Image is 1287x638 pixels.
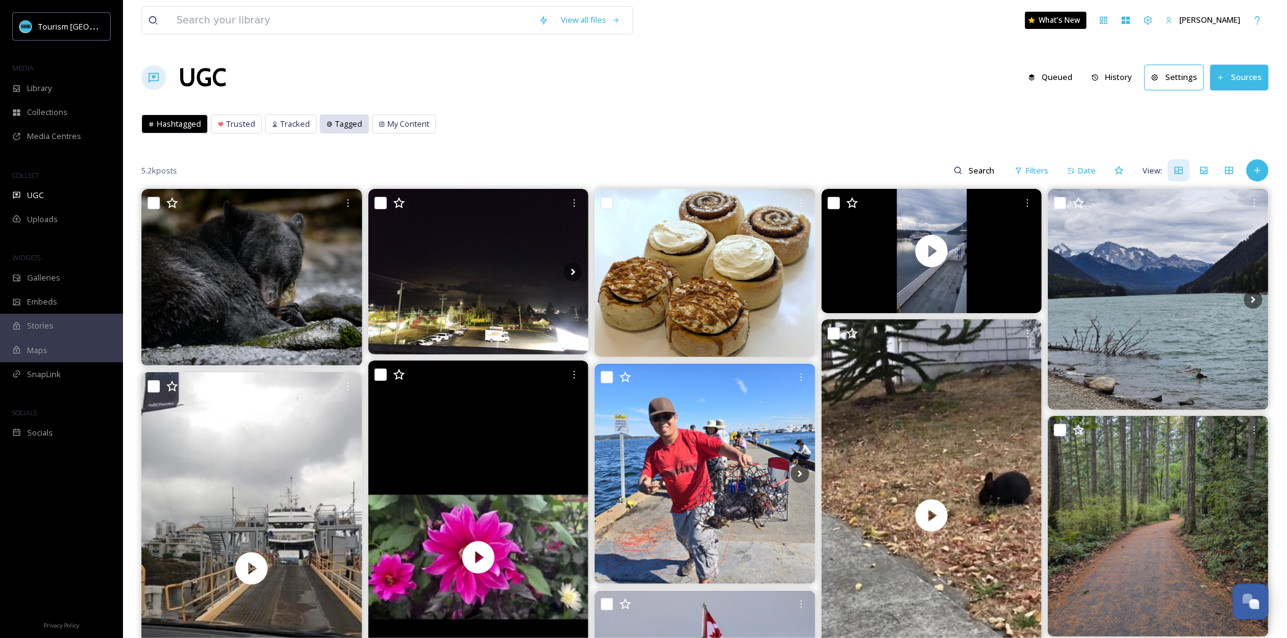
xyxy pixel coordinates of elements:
[1233,584,1269,620] button: Open Chat
[27,213,58,225] span: Uploads
[1085,65,1139,89] button: History
[1048,416,1269,637] img: Great day for a fall ride. # bike #bikeride#girlsrule #gravelbike #nanaimobc #adventures #life #f...
[12,63,34,73] span: MEDIA
[170,7,533,34] input: Search your library
[27,82,52,94] span: Library
[27,369,61,380] span: SnapLink
[178,59,226,96] a: UGC
[280,118,310,130] span: Tracked
[44,621,79,629] span: Privacy Policy
[1048,189,1269,410] img: #roadtrip #vancouverisland #victoria #grizzly #nanaimo #wale #seelöwen #kanada ##urlaub #zeitzuzweit
[335,118,362,130] span: Tagged
[1144,65,1210,90] a: Settings
[27,320,53,332] span: Stories
[1179,14,1240,25] span: [PERSON_NAME]
[20,20,32,33] img: tourism_nanaimo_logo.jpeg
[822,189,1042,313] video: #canada #britishcolumbiacanada #vancouverisland #duncan #nanaimo #nanaimobar #cowichan #portmcnei...
[27,272,60,284] span: Galleries
[1085,65,1145,89] a: History
[226,118,255,130] span: Trusted
[1210,65,1269,90] button: Sources
[12,253,41,262] span: WIDGETS
[12,170,39,180] span: COLLECT
[1026,165,1048,177] span: Filters
[27,189,44,201] span: UGC
[141,189,362,365] img: Black Bear ✨ #vancouverisland #vancouverislandguide #explorevancouverisland #beautifulbc #explore...
[27,427,53,439] span: Socials
[157,118,201,130] span: Hashtagged
[1022,65,1085,89] a: Queued
[1142,165,1162,177] span: View:
[27,296,57,308] span: Embeds
[595,364,815,584] img: More photos from my trip to Vancouver Island last month, featuring crabs, starfish (all of which ...
[141,165,177,177] span: 5.2k posts
[27,130,81,142] span: Media Centres
[44,617,79,632] a: Privacy Policy
[387,118,429,130] span: My Content
[962,158,1002,183] input: Search
[822,189,1042,313] img: thumbnail
[555,8,627,32] a: View all files
[38,20,148,32] span: Tourism [GEOGRAPHIC_DATA]
[1078,165,1096,177] span: Date
[27,106,68,118] span: Collections
[12,408,37,417] span: SOCIALS
[1144,65,1204,90] button: Settings
[1022,65,1079,89] button: Queued
[368,189,589,354] img: Nanaimo rain to clean the soul 😌 was a good walk #Nanaimo
[27,345,47,356] span: Maps
[1025,12,1087,29] a: What's New
[595,189,815,357] img: BIG, soft cinnamon rolls in our favourite fall flavours 🤤 🤍 Naked Rolls (traditional cinnamon bun...
[1159,8,1246,32] a: [PERSON_NAME]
